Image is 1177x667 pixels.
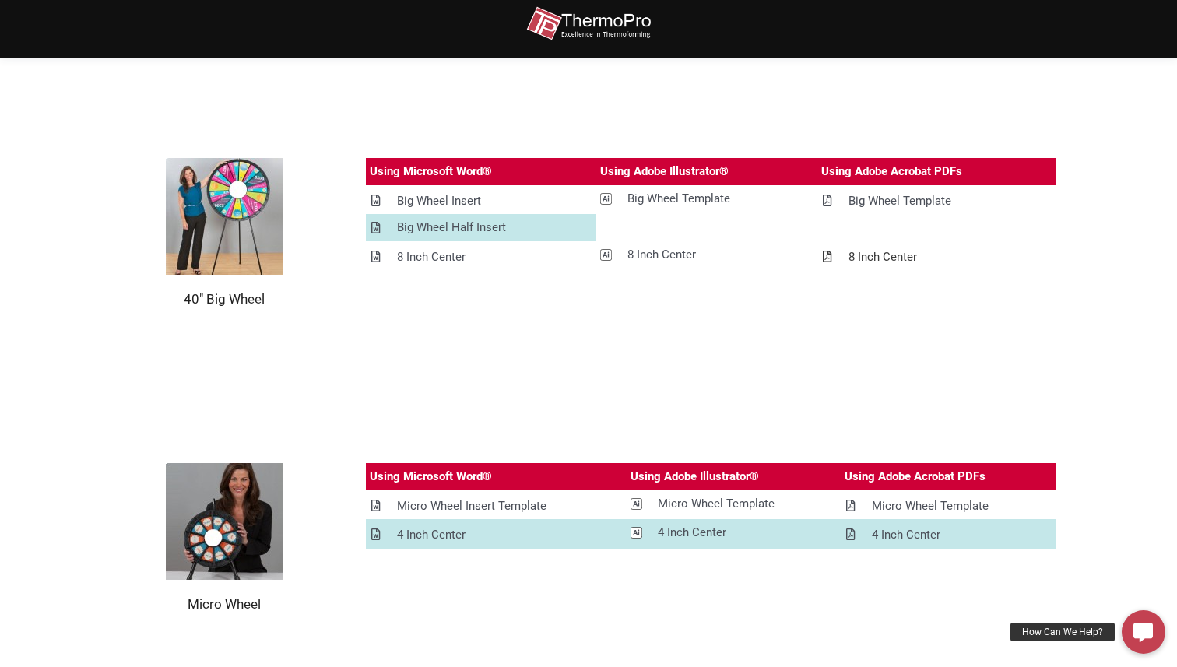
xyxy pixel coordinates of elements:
[845,467,986,486] div: Using Adobe Acrobat PDFs
[631,467,759,486] div: Using Adobe Illustrator®
[848,191,951,211] div: Big Wheel Template
[817,244,1056,271] a: 8 Inch Center
[121,595,327,613] h2: Micro Wheel
[627,245,696,265] div: 8 Inch Center
[397,247,466,267] div: 8 Inch Center
[366,493,627,520] a: Micro Wheel Insert Template
[872,525,940,545] div: 4 Inch Center
[600,162,729,181] div: Using Adobe Illustrator®
[596,185,817,212] a: Big Wheel Template
[872,497,989,516] div: Micro Wheel Template
[821,162,962,181] div: Using Adobe Acrobat PDFs
[366,244,596,271] a: 8 Inch Center
[841,521,1055,549] a: 4 Inch Center
[397,525,466,545] div: 4 Inch Center
[526,6,651,41] img: thermopro-logo-non-iso
[121,290,327,307] h2: 40" Big Wheel
[848,247,917,267] div: 8 Inch Center
[370,162,492,181] div: Using Microsoft Word®
[817,188,1056,215] a: Big Wheel Template
[366,214,596,241] a: Big Wheel Half Insert
[397,497,546,516] div: Micro Wheel Insert Template
[397,191,481,211] div: Big Wheel Insert
[370,467,492,486] div: Using Microsoft Word®
[658,494,775,514] div: Micro Wheel Template
[366,188,596,215] a: Big Wheel Insert
[627,490,841,518] a: Micro Wheel Template
[627,519,841,546] a: 4 Inch Center
[658,523,726,542] div: 4 Inch Center
[841,493,1055,520] a: Micro Wheel Template
[366,521,627,549] a: 4 Inch Center
[1122,610,1165,654] a: How Can We Help?
[1010,623,1115,641] div: How Can We Help?
[596,241,817,269] a: 8 Inch Center
[627,189,730,209] div: Big Wheel Template
[397,218,506,237] div: Big Wheel Half Insert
